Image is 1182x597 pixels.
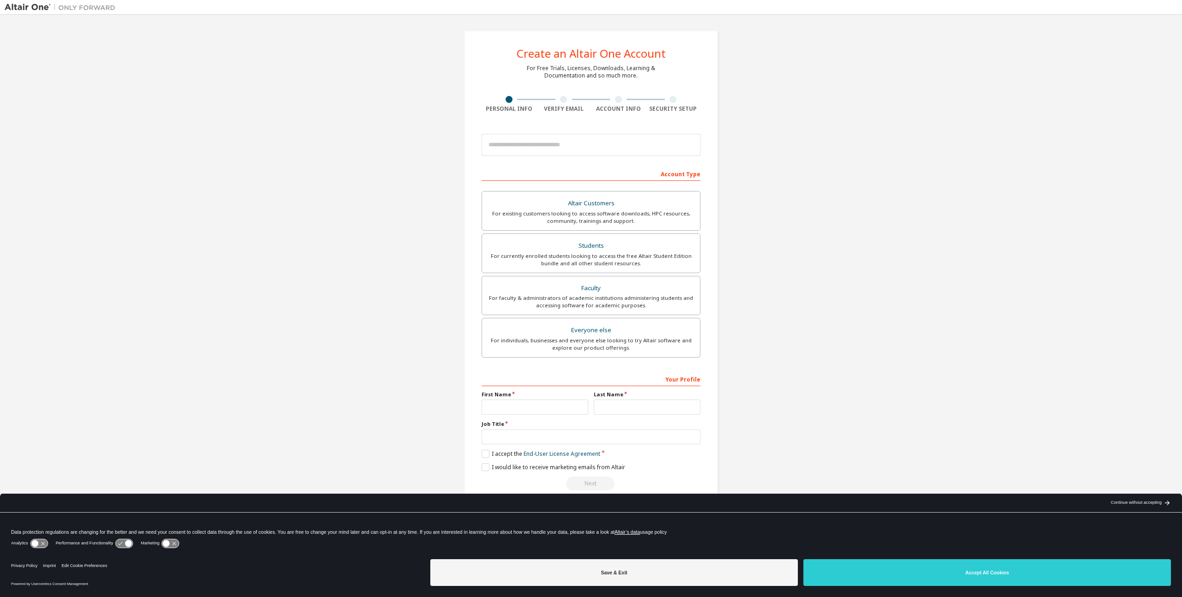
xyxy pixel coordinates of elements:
label: Job Title [482,420,700,428]
label: Last Name [594,391,700,398]
label: I would like to receive marketing emails from Altair [482,463,625,471]
div: Create an Altair One Account [517,48,666,59]
a: End-User License Agreement [524,450,600,458]
div: For Free Trials, Licenses, Downloads, Learning & Documentation and so much more. [527,65,655,79]
div: Everyone else [488,324,694,337]
div: For existing customers looking to access software downloads, HPC resources, community, trainings ... [488,210,694,225]
label: First Name [482,391,588,398]
div: Security Setup [646,105,701,113]
label: I accept the [482,450,600,458]
div: Verify Email [537,105,591,113]
img: Altair One [5,3,120,12]
div: Altair Customers [488,197,694,210]
div: Personal Info [482,105,537,113]
div: For individuals, businesses and everyone else looking to try Altair software and explore our prod... [488,337,694,352]
div: For faculty & administrators of academic institutions administering students and accessing softwa... [488,294,694,309]
div: Account Type [482,166,700,181]
div: For currently enrolled students looking to access the free Altair Student Edition bundle and all ... [488,252,694,267]
div: Your Profile [482,371,700,386]
div: Faculty [488,282,694,295]
div: Account Info [591,105,646,113]
div: Students [488,239,694,252]
div: Read and acccept EULA to continue [482,477,700,490]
